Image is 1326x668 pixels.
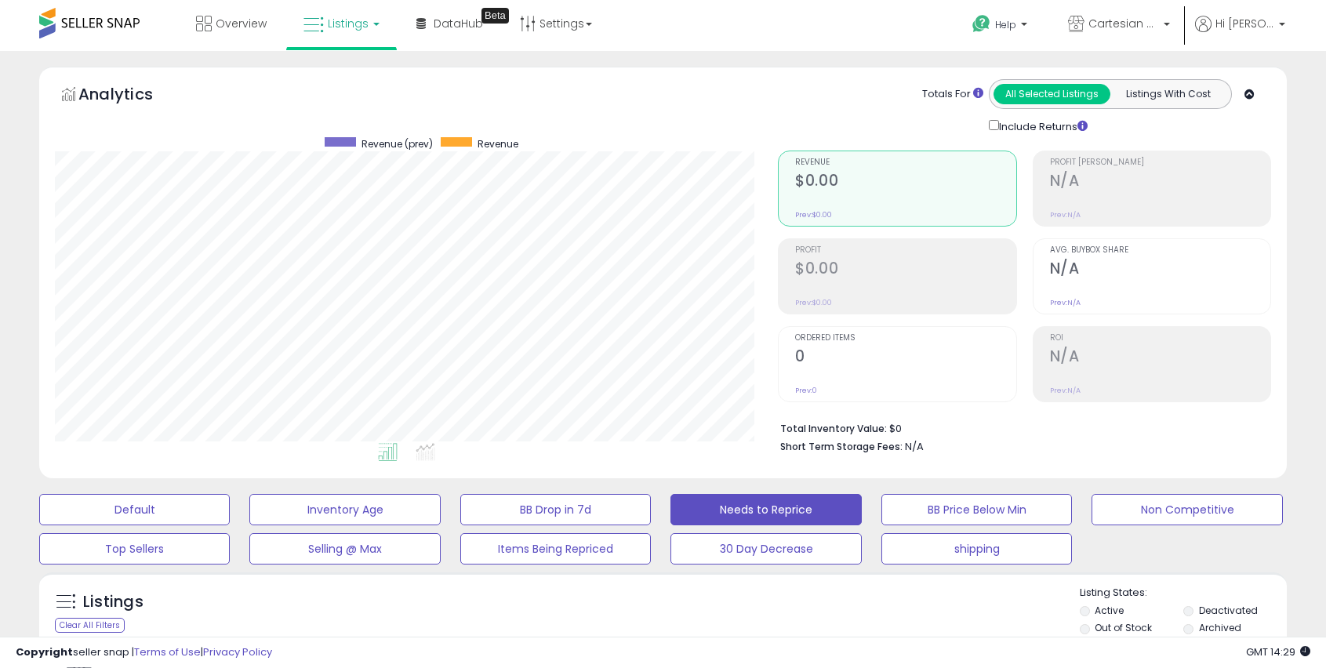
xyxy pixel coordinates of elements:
[670,494,861,525] button: Needs to Reprice
[1050,347,1270,368] h2: N/A
[481,8,509,24] div: Tooltip anchor
[55,618,125,633] div: Clear All Filters
[249,533,440,565] button: Selling @ Max
[39,533,230,565] button: Top Sellers
[780,422,887,435] b: Total Inventory Value:
[328,16,369,31] span: Listings
[83,591,143,613] h5: Listings
[1050,260,1270,281] h2: N/A
[881,533,1072,565] button: shipping
[881,494,1072,525] button: BB Price Below Min
[1050,172,1270,193] h2: N/A
[972,14,991,34] i: Get Help
[780,418,1259,437] li: $0
[795,347,1015,368] h2: 0
[203,644,272,659] a: Privacy Policy
[670,533,861,565] button: 30 Day Decrease
[960,2,1043,51] a: Help
[1088,16,1159,31] span: Cartesian Partners LLC
[460,533,651,565] button: Items Being Repriced
[795,260,1015,281] h2: $0.00
[1050,298,1081,307] small: Prev: N/A
[977,117,1106,135] div: Include Returns
[1050,158,1270,167] span: Profit [PERSON_NAME]
[216,16,267,31] span: Overview
[905,439,924,454] span: N/A
[134,644,201,659] a: Terms of Use
[361,137,433,151] span: Revenue (prev)
[1095,604,1124,617] label: Active
[1080,586,1287,601] p: Listing States:
[1050,210,1081,220] small: Prev: N/A
[478,137,518,151] span: Revenue
[1199,604,1258,617] label: Deactivated
[434,16,483,31] span: DataHub
[1199,621,1241,634] label: Archived
[795,158,1015,167] span: Revenue
[1050,386,1081,395] small: Prev: N/A
[1050,246,1270,255] span: Avg. Buybox Share
[780,440,903,453] b: Short Term Storage Fees:
[1092,494,1282,525] button: Non Competitive
[795,246,1015,255] span: Profit
[795,172,1015,193] h2: $0.00
[994,84,1110,104] button: All Selected Listings
[78,83,183,109] h5: Analytics
[795,334,1015,343] span: Ordered Items
[795,298,832,307] small: Prev: $0.00
[1050,334,1270,343] span: ROI
[39,494,230,525] button: Default
[1095,621,1152,634] label: Out of Stock
[249,494,440,525] button: Inventory Age
[1110,84,1226,104] button: Listings With Cost
[16,645,272,660] div: seller snap | |
[795,386,817,395] small: Prev: 0
[16,644,73,659] strong: Copyright
[1195,16,1285,51] a: Hi [PERSON_NAME]
[1246,644,1310,659] span: 2025-09-14 14:29 GMT
[922,87,983,102] div: Totals For
[795,210,832,220] small: Prev: $0.00
[460,494,651,525] button: BB Drop in 7d
[1215,16,1274,31] span: Hi [PERSON_NAME]
[995,18,1016,31] span: Help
